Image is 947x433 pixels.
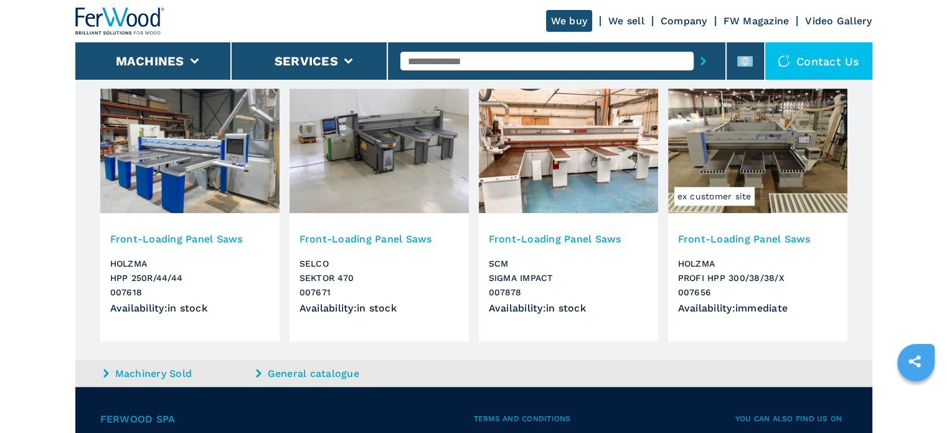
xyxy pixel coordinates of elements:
[479,88,658,213] img: Front-Loading Panel Saws SCM SIGMA IMPACT
[674,187,755,206] span: ex customer site
[678,303,837,313] div: Availability : immediate
[103,366,253,381] a: Machinery Sold
[668,88,847,213] img: Front-Loading Panel Saws HOLZMA PROFI HPP 300/38/38/X
[290,88,469,341] a: Front-Loading Panel Saws SELCO SEKTOR 470Front-Loading Panel SawsSELCOSEKTOR 470007671Availabilit...
[290,88,469,213] img: Front-Loading Panel Saws SELCO SEKTOR 470
[100,88,280,213] img: Front-Loading Panel Saws HOLZMA HPP 250R/44/44
[299,303,459,313] div: Availability : in stock
[546,10,593,32] a: We buy
[489,257,648,300] h3: SCM SIGMA IMPACT 007878
[489,303,648,313] div: Availability : in stock
[694,47,713,75] button: submit-button
[489,232,648,246] h3: Front-Loading Panel Saws
[275,54,338,69] button: Services
[894,377,938,424] iframe: Chat
[735,412,847,426] span: You can also find us on
[479,88,658,341] a: Front-Loading Panel Saws SCM SIGMA IMPACTFront-Loading Panel SawsSCMSIGMA IMPACT007878Availabilit...
[110,232,270,246] h3: Front-Loading Panel Saws
[723,15,789,27] a: FW Magazine
[778,55,790,67] img: Contact us
[668,88,847,341] a: Front-Loading Panel Saws HOLZMA PROFI HPP 300/38/38/Xex customer siteFront-Loading Panel SawsHOLZ...
[100,412,474,426] span: Ferwood Spa
[110,303,270,313] div: Availability : in stock
[805,15,872,27] a: Video Gallery
[678,257,837,300] h3: HOLZMA PROFI HPP 300/38/38/X 007656
[100,88,280,341] a: Front-Loading Panel Saws HOLZMA HPP 250R/44/44Front-Loading Panel SawsHOLZMAHPP 250R/44/44007618A...
[765,42,872,80] div: Contact us
[899,346,930,377] a: sharethis
[678,232,837,246] h3: Front-Loading Panel Saws
[116,54,184,69] button: Machines
[299,257,459,300] h3: SELCO SEKTOR 470 007671
[661,15,707,27] a: Company
[110,257,270,300] h3: HOLZMA HPP 250R/44/44 007618
[256,366,405,381] a: General catalogue
[608,15,644,27] a: We sell
[474,412,735,426] span: Terms and Conditions
[299,232,459,246] h3: Front-Loading Panel Saws
[75,7,165,35] img: Ferwood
